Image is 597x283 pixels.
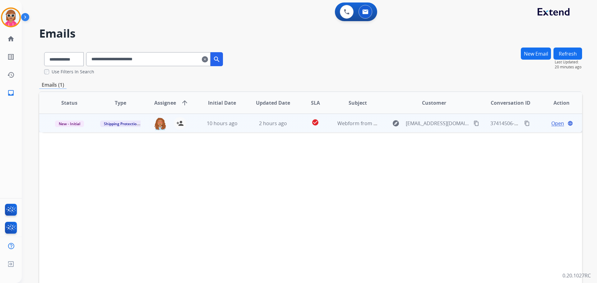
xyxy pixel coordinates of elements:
[115,99,126,107] span: Type
[7,71,15,79] mat-icon: history
[55,121,84,127] span: New - Initial
[39,81,67,89] p: Emails (1)
[2,9,20,26] img: avatar
[553,48,582,60] button: Refresh
[181,99,188,107] mat-icon: arrow_upward
[555,60,582,65] span: Last Updated:
[208,99,236,107] span: Initial Date
[256,99,290,107] span: Updated Date
[213,56,220,63] mat-icon: search
[52,69,94,75] label: Use Filters In Search
[392,120,400,127] mat-icon: explore
[207,120,238,127] span: 10 hours ago
[555,65,582,70] span: 20 minutes ago
[7,53,15,61] mat-icon: list_alt
[202,56,208,63] mat-icon: clear
[562,272,591,279] p: 0.20.1027RC
[422,99,446,107] span: Customer
[259,120,287,127] span: 2 hours ago
[524,121,530,126] mat-icon: content_copy
[337,120,478,127] span: Webform from [EMAIL_ADDRESS][DOMAIN_NAME] on [DATE]
[531,92,582,114] th: Action
[312,119,319,126] mat-icon: check_circle
[100,121,143,127] span: Shipping Protection
[491,99,530,107] span: Conversation ID
[567,121,573,126] mat-icon: language
[61,99,77,107] span: Status
[39,27,582,40] h2: Emails
[490,120,582,127] span: 37414506-5adb-4692-889f-e1fc41c3ac0f
[7,89,15,97] mat-icon: inbox
[521,48,551,60] button: New Email
[311,99,320,107] span: SLA
[349,99,367,107] span: Subject
[154,99,176,107] span: Assignee
[406,120,470,127] span: [EMAIL_ADDRESS][DOMAIN_NAME]
[176,120,184,127] mat-icon: person_add
[474,121,479,126] mat-icon: content_copy
[7,35,15,43] mat-icon: home
[154,117,166,130] img: agent-avatar
[551,120,564,127] span: Open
